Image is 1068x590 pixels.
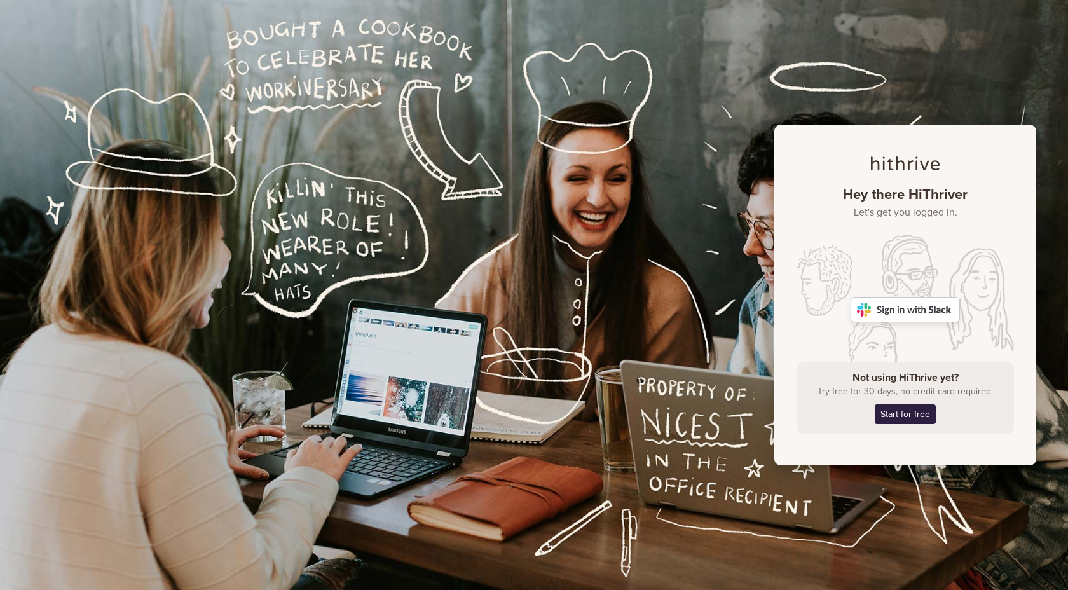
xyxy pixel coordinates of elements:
[806,372,1004,384] h4: Not using HiThrive yet?
[871,156,940,170] img: hithrive-logo-dark.4eb238aa.svg
[806,385,1004,398] p: Try free for 30 days, no credit card required.
[797,186,1014,219] h1: Hey there HiThriver
[797,207,1014,219] small: Let's get you logged in.
[875,404,936,424] a: Start for free
[851,297,960,322] img: Sign in with Slack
